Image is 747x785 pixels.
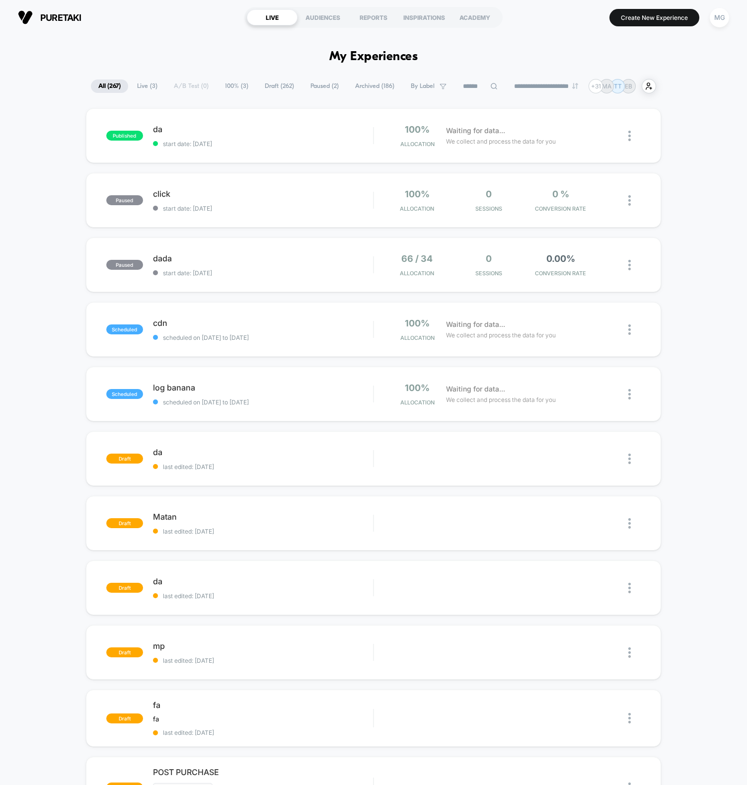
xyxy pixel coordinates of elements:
[106,324,143,334] span: scheduled
[455,270,522,277] span: Sessions
[153,512,373,522] span: Matan
[91,79,128,93] span: All ( 267 )
[179,95,203,119] button: Play, NEW DEMO 2025-VEED.mp4
[446,319,505,330] span: Waiting for data...
[267,196,290,207] div: Current time
[153,189,373,199] span: click
[446,330,556,340] span: We collect and process the data for you
[153,398,373,406] span: scheduled on [DATE] to [DATE]
[486,189,492,199] span: 0
[153,715,159,723] span: fa
[303,79,346,93] span: Paused ( 2 )
[130,79,165,93] span: Live ( 3 )
[153,463,373,471] span: last edited: [DATE]
[257,79,301,93] span: Draft ( 262 )
[455,205,522,212] span: Sessions
[153,528,373,535] span: last edited: [DATE]
[153,318,373,328] span: cdn
[628,131,631,141] img: close
[400,334,435,341] span: Allocation
[153,383,373,392] span: log banana
[446,125,505,136] span: Waiting for data...
[707,7,732,28] button: MG
[153,729,373,736] span: last edited: [DATE]
[400,141,435,148] span: Allocation
[153,205,373,212] span: start date: [DATE]
[106,647,143,657] span: draft
[449,9,500,25] div: ACADEMY
[106,713,143,723] span: draft
[40,12,81,23] span: puretaki
[153,657,373,664] span: last edited: [DATE]
[405,124,430,135] span: 100%
[400,270,434,277] span: Allocation
[153,447,373,457] span: da
[400,205,434,212] span: Allocation
[628,195,631,206] img: close
[405,189,430,199] span: 100%
[400,399,435,406] span: Allocation
[628,389,631,399] img: close
[405,383,430,393] span: 100%
[710,8,729,27] div: MG
[153,334,373,341] span: scheduled on [DATE] to [DATE]
[106,518,143,528] span: draft
[572,83,578,89] img: end
[446,395,556,404] span: We collect and process the data for you
[106,131,143,141] span: published
[401,253,433,264] span: 66 / 34
[589,79,603,93] div: + 31
[609,9,699,26] button: Create New Experience
[552,189,569,199] span: 0 %
[298,9,348,25] div: AUDIENCES
[153,124,373,134] span: da
[106,260,143,270] span: paused
[628,583,631,593] img: close
[628,518,631,529] img: close
[628,324,631,335] img: close
[18,10,33,25] img: Visually logo
[106,195,143,205] span: paused
[153,700,373,710] span: fa
[628,647,631,658] img: close
[153,641,373,651] span: mp
[153,767,373,777] span: POST PURCHASE
[546,253,575,264] span: 0.00%
[247,9,298,25] div: LIVE
[348,9,399,25] div: REPORTS
[628,260,631,270] img: close
[446,137,556,146] span: We collect and process the data for you
[153,140,373,148] span: start date: [DATE]
[602,82,611,90] p: MA
[446,384,505,394] span: Waiting for data...
[614,82,622,90] p: TT
[411,82,435,90] span: By Label
[218,79,256,93] span: 100% ( 3 )
[7,180,375,189] input: Seek
[153,269,373,277] span: start date: [DATE]
[309,197,339,206] input: Volume
[106,389,143,399] span: scheduled
[527,270,594,277] span: CONVERSION RATE
[486,253,492,264] span: 0
[153,253,373,263] span: dada
[153,592,373,600] span: last edited: [DATE]
[329,50,418,64] h1: My Experiences
[628,454,631,464] img: close
[527,205,594,212] span: CONVERSION RATE
[348,79,402,93] span: Archived ( 186 )
[628,713,631,723] img: close
[5,193,21,209] button: Play, NEW DEMO 2025-VEED.mp4
[106,583,143,593] span: draft
[106,454,143,464] span: draft
[15,9,84,25] button: puretaki
[625,82,632,90] p: EB
[153,576,373,586] span: da
[399,9,449,25] div: INSPIRATIONS
[405,318,430,328] span: 100%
